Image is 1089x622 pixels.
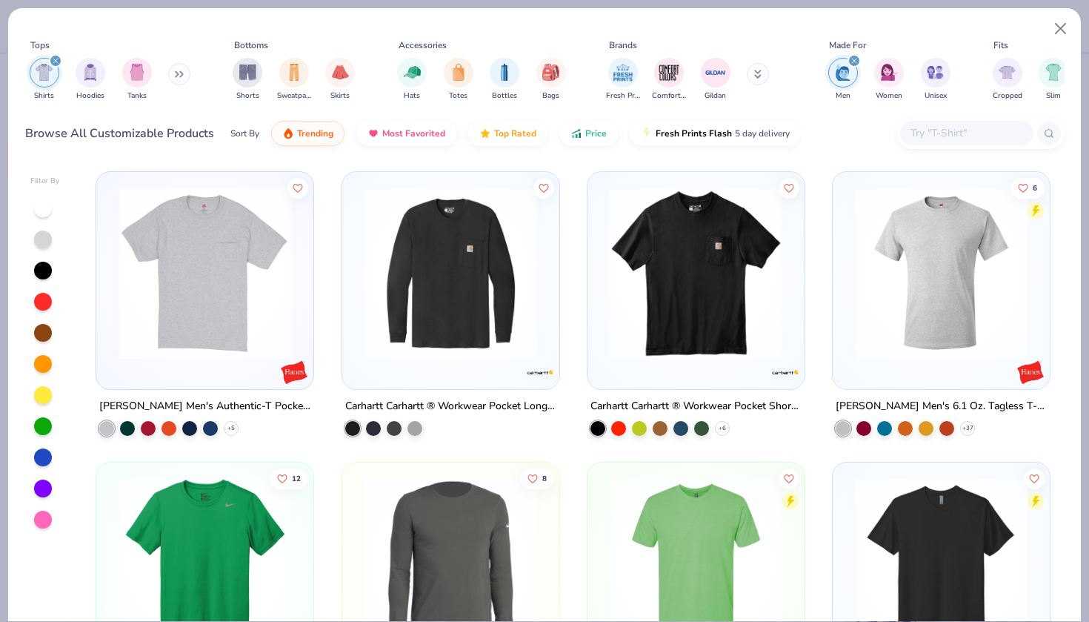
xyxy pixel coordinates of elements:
[701,58,730,102] button: filter button
[847,187,1035,360] img: 82523816-8f79-4152-b9f9-75557e61d2d0
[559,121,618,146] button: Price
[129,64,145,81] img: Tanks Image
[542,90,559,102] span: Bags
[1045,64,1062,81] img: Slim Image
[490,58,519,102] button: filter button
[330,90,350,102] span: Skirts
[770,357,800,387] img: Carhartt logo
[367,128,379,139] img: most_fav.gif
[993,58,1022,102] div: filter for Cropped
[876,90,902,102] span: Women
[533,177,553,198] button: Like
[236,90,259,102] span: Shorts
[652,58,686,102] button: filter button
[127,90,147,102] span: Tanks
[585,128,607,139] span: Price
[828,58,858,102] div: filter for Men
[468,121,547,146] button: Top Rated
[519,469,553,489] button: Like
[492,90,517,102] span: Bottles
[444,58,473,102] div: filter for Totes
[404,64,421,81] img: Hats Image
[111,187,299,360] img: d3f5be60-062c-44a9-a43a-dae700a0d77f
[606,58,640,102] div: filter for Fresh Prints
[82,64,99,81] img: Hoodies Image
[1016,357,1045,387] img: Hanes logo
[479,128,491,139] img: TopRated.gif
[25,125,214,142] div: Browse All Customizable Products
[450,64,467,81] img: Totes Image
[925,90,947,102] span: Unisex
[397,58,427,102] div: filter for Hats
[230,127,259,140] div: Sort By
[927,64,944,81] img: Unisex Image
[292,475,301,483] span: 12
[30,58,59,102] button: filter button
[652,90,686,102] span: Comfort Colors
[122,58,152,102] button: filter button
[356,121,456,146] button: Most Favorited
[233,58,262,102] div: filter for Shorts
[829,39,866,52] div: Made For
[542,475,546,483] span: 8
[779,177,799,198] button: Like
[828,58,858,102] button: filter button
[239,64,256,81] img: Shorts Image
[1024,469,1045,489] button: Like
[122,58,152,102] div: filter for Tanks
[490,58,519,102] div: filter for Bottles
[397,58,427,102] button: filter button
[1047,15,1075,43] button: Close
[874,58,904,102] button: filter button
[652,58,686,102] div: filter for Comfort Colors
[382,128,445,139] span: Most Favorited
[999,64,1016,81] img: Cropped Image
[277,90,311,102] span: Sweatpants
[325,58,355,102] button: filter button
[779,469,799,489] button: Like
[606,90,640,102] span: Fresh Prints
[874,58,904,102] div: filter for Women
[836,90,850,102] span: Men
[536,58,566,102] button: filter button
[325,58,355,102] div: filter for Skirts
[993,39,1008,52] div: Fits
[1046,90,1061,102] span: Slim
[76,58,105,102] div: filter for Hoodies
[30,39,50,52] div: Tops
[332,64,349,81] img: Skirts Image
[34,90,54,102] span: Shirts
[881,64,898,81] img: Women Image
[404,90,420,102] span: Hats
[993,90,1022,102] span: Cropped
[962,424,973,433] span: + 37
[606,58,640,102] button: filter button
[525,357,555,387] img: Carhartt logo
[656,128,732,139] span: Fresh Prints Flash
[612,62,634,84] img: Fresh Prints Image
[836,397,1047,416] div: [PERSON_NAME] Men's 6.1 Oz. Tagless T-Shirt
[277,58,311,102] div: filter for Sweatpants
[227,424,235,433] span: + 5
[1039,58,1068,102] div: filter for Slim
[282,128,294,139] img: trending.gif
[234,39,268,52] div: Bottoms
[297,128,333,139] span: Trending
[30,176,60,187] div: Filter By
[909,125,1023,142] input: Try "T-Shirt"
[705,90,726,102] span: Gildan
[444,58,473,102] button: filter button
[719,424,726,433] span: + 6
[658,62,680,84] img: Comfort Colors Image
[1039,58,1068,102] button: filter button
[280,357,310,387] img: Hanes logo
[30,58,59,102] div: filter for Shirts
[277,58,311,102] button: filter button
[921,58,950,102] div: filter for Unisex
[399,39,447,52] div: Accessories
[921,58,950,102] button: filter button
[542,64,559,81] img: Bags Image
[76,58,105,102] button: filter button
[705,62,727,84] img: Gildan Image
[1010,177,1045,198] button: Like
